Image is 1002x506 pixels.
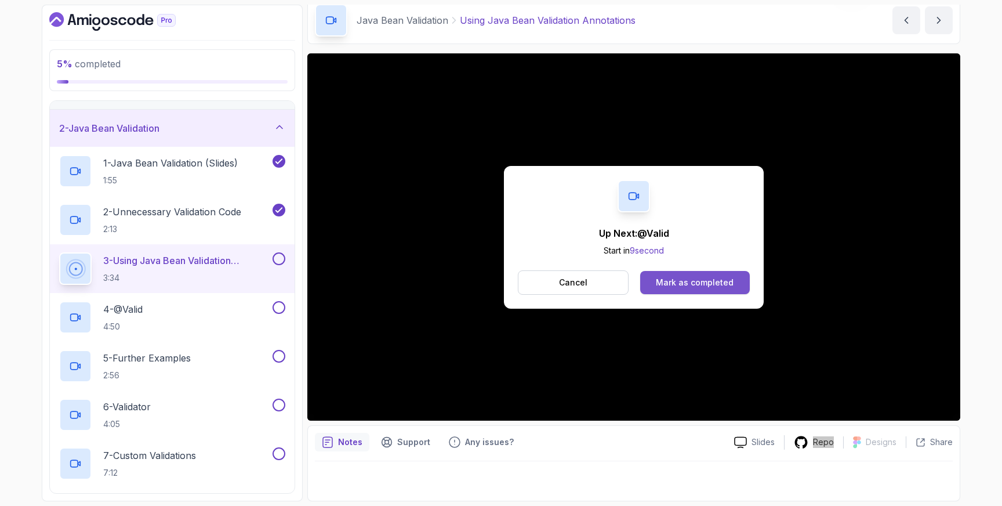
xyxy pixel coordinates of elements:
span: 5 % [57,58,72,70]
button: next content [925,6,953,34]
a: Slides [725,436,784,449]
p: 2:13 [103,223,241,235]
button: Mark as completed [640,271,750,294]
p: Cancel [559,277,587,288]
button: 2-Java Bean Validation [50,110,295,147]
button: Cancel [518,270,629,295]
p: 7:12 [103,467,196,479]
p: Start in [599,245,669,256]
iframe: 3 - Using Java Bean Validation Annotations [307,53,960,421]
button: previous content [892,6,920,34]
p: 1:55 [103,175,238,186]
p: 1 - Java Bean Validation (Slides) [103,156,238,170]
a: Repo [785,435,843,450]
p: Designs [866,436,896,448]
p: Any issues? [465,436,514,448]
p: Java Bean Validation [357,13,448,27]
p: 3:34 [103,272,270,284]
p: 2 - Unnecessary Validation Code [103,205,241,219]
button: notes button [315,433,369,451]
button: 6-Validator4:05 [59,399,285,431]
button: 2-Unnecessary Validation Code2:13 [59,204,285,236]
p: Repo [813,436,834,448]
button: Share [906,436,953,448]
h3: 2 - Java Bean Validation [59,121,159,135]
p: Up Next: @Valid [599,226,669,240]
p: 3 - Using Java Bean Validation Annotations [103,254,270,268]
p: Slides [752,436,775,448]
button: 1-Java Bean Validation (Slides)1:55 [59,155,285,187]
button: 3-Using Java Bean Validation Annotations3:34 [59,252,285,285]
p: Using Java Bean Validation Annotations [460,13,636,27]
p: 4:05 [103,418,151,430]
p: 5 - Further Examples [103,351,191,365]
span: 9 second [630,245,664,255]
p: 4 - @Valid [103,302,143,316]
button: 4-@Valid4:50 [59,301,285,334]
button: Support button [374,433,437,451]
p: 2:56 [103,370,191,381]
button: Feedback button [442,433,521,451]
p: 6 - Validator [103,400,151,414]
a: Dashboard [49,12,202,31]
span: completed [57,58,121,70]
button: 5-Further Examples2:56 [59,350,285,382]
p: 7 - Custom Validations [103,449,196,462]
p: Share [930,436,953,448]
p: Support [397,436,430,448]
div: Mark as completed [656,277,734,288]
p: Notes [338,436,362,448]
button: 7-Custom Validations7:12 [59,447,285,480]
p: 4:50 [103,321,143,332]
